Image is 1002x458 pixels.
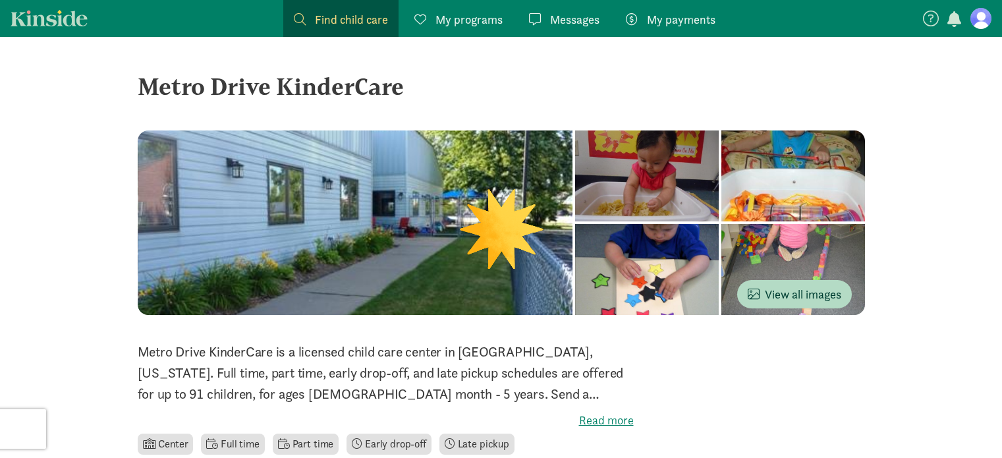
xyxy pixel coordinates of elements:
li: Center [138,434,194,455]
li: Early drop-off [347,434,431,455]
span: Find child care [315,11,388,28]
label: Read more [138,413,634,428]
li: Late pickup [439,434,515,455]
button: View all images [737,280,852,308]
a: Kinside [11,10,88,26]
span: My payments [647,11,715,28]
span: Messages [550,11,599,28]
p: Metro Drive KinderCare is a licensed child care center in [GEOGRAPHIC_DATA], [US_STATE]. Full tim... [138,341,634,405]
li: Part time [273,434,339,455]
li: Full time [201,434,264,455]
div: Metro Drive KinderCare [138,69,865,104]
span: View all images [748,285,841,303]
span: My programs [435,11,503,28]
